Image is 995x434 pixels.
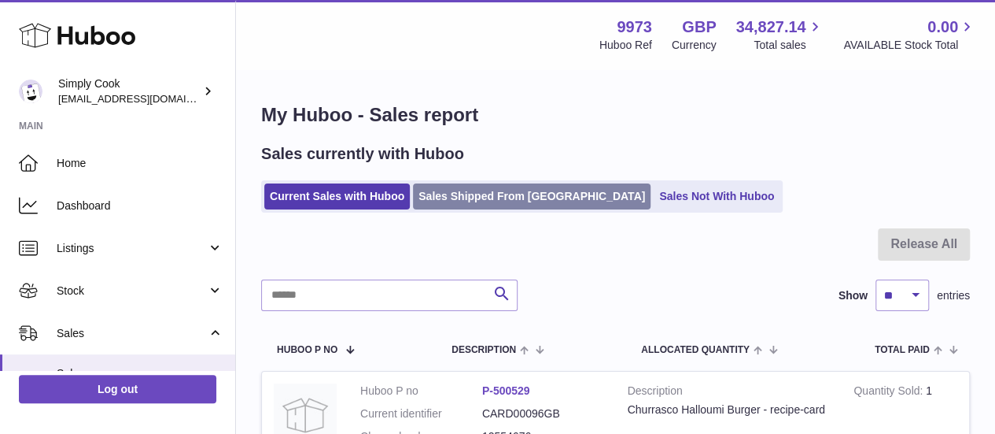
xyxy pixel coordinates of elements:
h2: Sales currently with Huboo [261,143,464,165]
span: 34,827.14 [735,17,805,38]
img: internalAdmin-9973@internal.huboo.com [19,80,42,103]
span: Description [451,345,516,355]
span: Dashboard [57,198,223,213]
a: P-500529 [482,384,530,397]
div: Simply Cook [58,76,200,106]
dt: Huboo P no [360,384,482,399]
div: Huboo Ref [599,38,652,53]
span: AVAILABLE Stock Total [843,38,976,53]
span: Home [57,156,223,171]
span: Total paid [875,345,930,355]
a: Current Sales with Huboo [264,184,410,210]
a: 0.00 AVAILABLE Stock Total [843,17,976,53]
span: 0.00 [927,17,958,38]
span: Stock [57,284,207,299]
a: 34,827.14 Total sales [735,17,824,53]
a: Sales Shipped From [GEOGRAPHIC_DATA] [413,184,650,210]
span: ALLOCATED Quantity [641,345,750,355]
dd: CARD00096GB [482,406,604,421]
span: Total sales [754,38,824,53]
span: entries [937,288,970,303]
span: Huboo P no [277,345,337,355]
span: Listings [57,241,207,256]
span: [EMAIL_ADDRESS][DOMAIN_NAME] [58,92,231,105]
strong: GBP [682,17,716,38]
strong: Quantity Sold [853,384,926,401]
dt: Current identifier [360,406,482,421]
a: Log out [19,375,216,403]
span: Sales [57,326,207,341]
strong: Description [628,384,831,402]
h1: My Huboo - Sales report [261,102,970,128]
strong: 9973 [617,17,652,38]
span: Sales [57,366,223,381]
div: Currency [672,38,717,53]
label: Show [838,288,868,303]
a: Sales Not With Huboo [654,184,779,210]
div: Churrasco Halloumi Burger - recipe-card [628,402,831,417]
